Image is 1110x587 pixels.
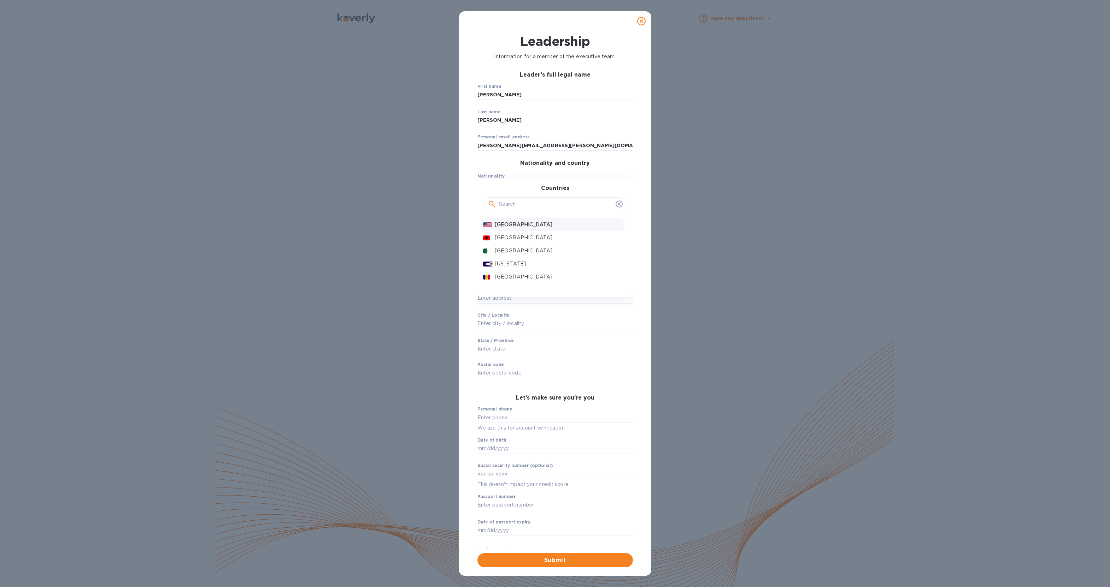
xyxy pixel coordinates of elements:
[477,181,511,188] p: Enter country
[483,262,493,266] img: AS
[477,525,633,536] input: mm/dd/yyyy
[477,463,553,468] label: Social security number (optional)
[477,84,501,89] label: First name
[495,234,622,241] p: [GEOGRAPHIC_DATA]
[477,135,529,139] label: Personal email address
[477,140,633,151] input: Enter personal email address
[477,546,516,551] b: Issuing country
[477,368,633,378] input: Enter postal code
[477,480,633,489] p: This doesn't impact your credit score
[477,520,530,524] label: Date of passport expiry
[495,247,622,254] p: [GEOGRAPHIC_DATA]
[499,199,613,210] input: Search
[477,344,633,354] input: Enter state
[477,469,633,479] input: xxx-xx-xxxx
[477,160,633,167] h3: Nationality and country
[477,110,501,114] label: Last name
[477,438,506,443] label: Date of birth
[477,313,510,317] label: City / Locality
[477,395,633,401] h3: Let’s make sure you’re you
[477,339,514,343] label: State / Province
[477,495,516,499] label: Passport number
[477,318,633,329] input: Enter city / locality
[477,553,633,567] button: Submit
[477,424,633,432] p: We use this for account verification
[495,260,622,268] p: [US_STATE]
[520,32,590,50] h1: Leadership
[494,53,616,60] p: Information for a member of the executive team.
[477,72,633,78] h3: Leader’s full legal name
[477,412,633,423] input: Enter phone
[483,275,490,280] img: AD
[477,407,512,412] label: Personal phone
[495,273,622,281] p: [GEOGRAPHIC_DATA]
[477,500,633,510] input: Enter passport number
[483,235,490,240] img: AL
[541,185,569,192] h3: Countries
[495,221,622,228] p: [GEOGRAPHIC_DATA]
[477,115,633,126] input: Enter last name
[477,173,505,179] b: Nationality
[477,363,504,367] label: Postal code
[477,293,633,304] input: Enter address
[477,90,633,100] input: Enter first name
[483,222,493,227] img: US
[483,556,627,564] span: Submit
[477,443,633,454] input: mm/dd/yyyy
[483,248,491,253] img: DZ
